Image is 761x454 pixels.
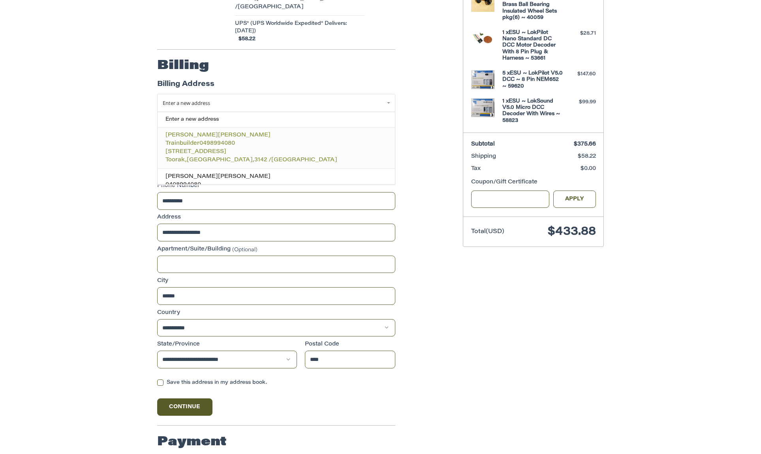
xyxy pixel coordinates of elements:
div: Coupon/Gift Certificate [471,178,596,187]
span: Trainbuilder [165,141,199,146]
span: Subtotal [471,142,495,147]
span: 0498994080 [199,141,235,146]
span: $433.88 [548,226,596,238]
label: Country [157,309,395,317]
input: Gift Certificate or Coupon Code [471,191,550,208]
h2: Payment [157,434,227,450]
a: Enter or select a different address [157,94,395,112]
label: Phone Number [157,182,395,190]
h4: 1 x ESU ~ LokSound V5.0 Micro DCC Decoder With Wires ~ 58823 [502,98,563,124]
button: Continue [157,398,212,416]
h4: 1 x ESU ~ LokPilot Nano Standard DC DCC Motor Decoder With 8 Pin Plug & Harness ~ 53661 [502,30,563,62]
span: 0408994080 [165,182,201,188]
label: City [157,277,395,285]
span: $58.22 [578,154,596,159]
span: $0.00 [581,166,596,172]
span: Enter a new address [163,99,210,106]
label: Save this address in my address book. [157,379,395,386]
span: UPS® (UPS Worldwide Expedited® Delivers: [DATE]) [235,20,365,35]
div: $147.60 [565,70,596,78]
span: $375.66 [574,142,596,147]
div: $99.99 [565,98,596,106]
button: Apply [553,191,596,208]
span: [GEOGRAPHIC_DATA] [271,157,337,163]
span: [PERSON_NAME] [165,174,218,179]
label: State/Province [157,340,297,349]
span: Toorak, [165,157,187,163]
label: Address [157,213,395,222]
span: Total (USD) [471,229,504,235]
a: Enter a new address [162,112,391,127]
span: [GEOGRAPHIC_DATA] [238,4,304,10]
span: [STREET_ADDRESS] [165,149,226,155]
span: [PERSON_NAME] [165,133,218,138]
a: [PERSON_NAME][PERSON_NAME]Trainbuilder0498994080[STREET_ADDRESS]Toorak,[GEOGRAPHIC_DATA],3142 /[G... [162,128,391,169]
label: Postal Code [305,340,396,349]
span: [PERSON_NAME] [218,174,271,179]
div: $28.71 [565,30,596,37]
span: $58.22 [235,35,256,43]
span: Tax [471,166,481,172]
span: [PERSON_NAME] [218,133,271,138]
label: Apartment/Suite/Building [157,245,395,254]
h4: 5 x ESU ~ LokPilot V5.0 DCC ~ 8 Pin NEM652 ~ 59620 [502,70,563,90]
legend: Billing Address [157,79,214,94]
h2: Billing [157,58,209,74]
span: [GEOGRAPHIC_DATA], [187,157,254,163]
small: (Optional) [232,247,257,252]
span: Shipping [471,154,496,159]
a: [PERSON_NAME][PERSON_NAME]0408994080[STREET_ADDRESS]Toorak,[GEOGRAPHIC_DATA],3142 /[GEOGRAPHIC_DATA] [162,169,391,210]
span: 3142 / [254,157,271,163]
